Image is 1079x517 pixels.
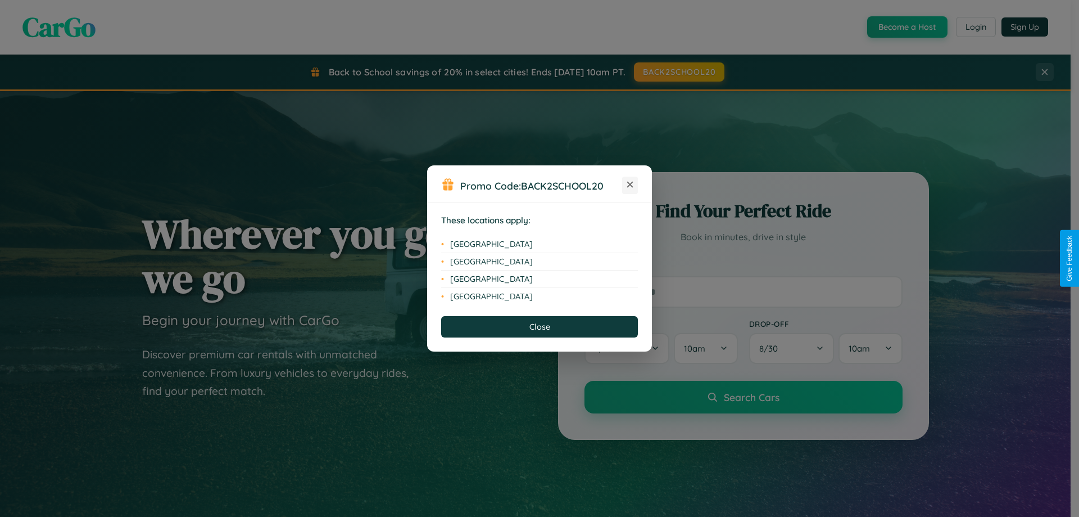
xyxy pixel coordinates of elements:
div: Give Feedback [1066,236,1073,281]
li: [GEOGRAPHIC_DATA] [441,253,638,271]
button: Close [441,316,638,338]
b: BACK2SCHOOL20 [521,179,604,192]
li: [GEOGRAPHIC_DATA] [441,271,638,288]
li: [GEOGRAPHIC_DATA] [441,288,638,305]
li: [GEOGRAPHIC_DATA] [441,236,638,253]
strong: These locations apply: [441,215,531,226]
h3: Promo Code: [460,179,622,192]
